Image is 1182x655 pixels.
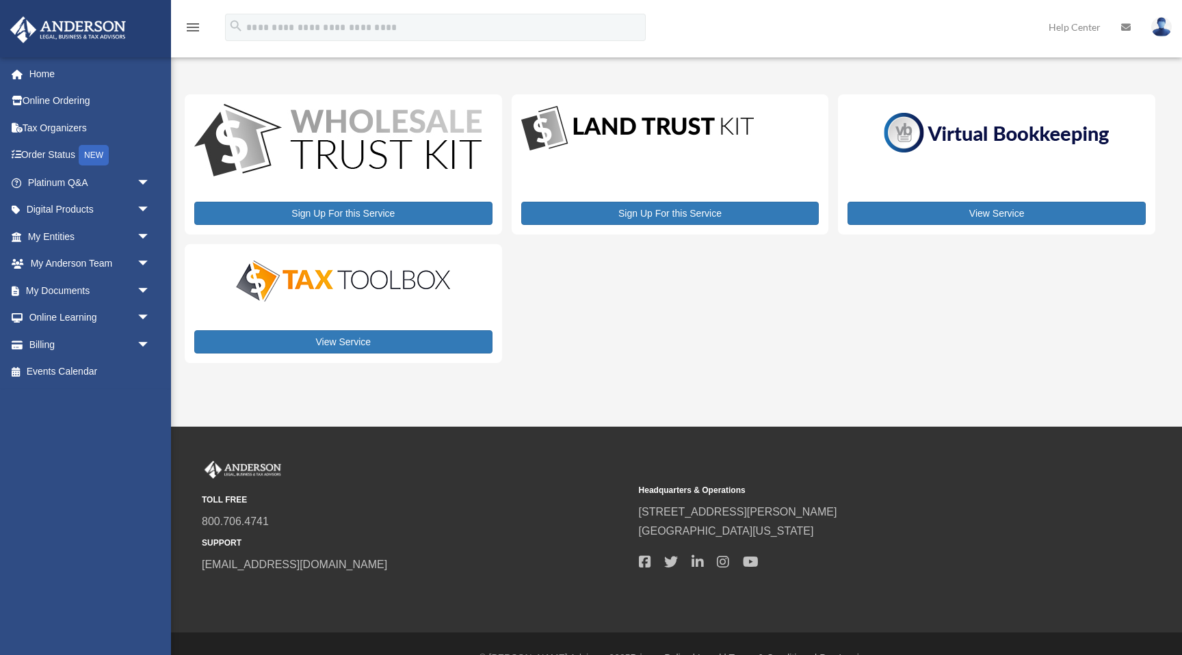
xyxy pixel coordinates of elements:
[10,304,171,332] a: Online Learningarrow_drop_down
[10,331,171,358] a: Billingarrow_drop_down
[194,330,492,353] a: View Service
[10,60,171,88] a: Home
[10,196,164,224] a: Digital Productsarrow_drop_down
[185,19,201,36] i: menu
[202,493,629,507] small: TOLL FREE
[137,223,164,251] span: arrow_drop_down
[137,169,164,197] span: arrow_drop_down
[10,250,171,278] a: My Anderson Teamarrow_drop_down
[202,536,629,550] small: SUPPORT
[10,88,171,115] a: Online Ordering
[521,104,754,154] img: LandTrust_lgo-1.jpg
[202,559,387,570] a: [EMAIL_ADDRESS][DOMAIN_NAME]
[10,114,171,142] a: Tax Organizers
[202,516,269,527] a: 800.706.4741
[185,24,201,36] a: menu
[194,104,482,180] img: WS-Trust-Kit-lgo-1.jpg
[10,169,171,196] a: Platinum Q&Aarrow_drop_down
[10,277,171,304] a: My Documentsarrow_drop_down
[137,277,164,305] span: arrow_drop_down
[639,483,1066,498] small: Headquarters & Operations
[137,196,164,224] span: arrow_drop_down
[228,18,244,34] i: search
[137,250,164,278] span: arrow_drop_down
[137,331,164,359] span: arrow_drop_down
[848,202,1146,225] a: View Service
[10,142,171,170] a: Order StatusNEW
[639,525,814,537] a: [GEOGRAPHIC_DATA][US_STATE]
[194,202,492,225] a: Sign Up For this Service
[137,304,164,332] span: arrow_drop_down
[10,223,171,250] a: My Entitiesarrow_drop_down
[202,461,284,479] img: Anderson Advisors Platinum Portal
[79,145,109,165] div: NEW
[1151,17,1172,37] img: User Pic
[10,358,171,386] a: Events Calendar
[521,202,819,225] a: Sign Up For this Service
[639,506,837,518] a: [STREET_ADDRESS][PERSON_NAME]
[6,16,130,43] img: Anderson Advisors Platinum Portal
